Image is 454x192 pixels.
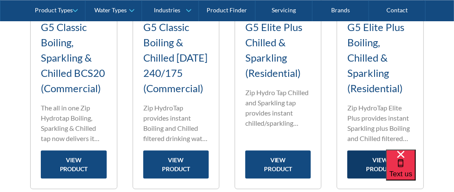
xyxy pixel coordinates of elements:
a: view product [245,150,311,178]
a: view product [143,150,209,178]
div: Water Types [94,7,127,14]
div: Product Types [35,7,73,14]
a: view product [41,150,106,178]
iframe: podium webchat widget bubble [386,150,454,192]
a: view product [347,150,413,178]
p: Zip HydroTap provides instant Boiling and Chilled filtered drinking water on tap. Everyone will e... [143,103,209,144]
p: The all in one Zip Hydrotap Boiling, Sparkling & Chilled tap now delivers it all…in one modern & ... [41,103,106,144]
a: Zip Hydrotap G5 Classic Boiling, Sparkling & Chilled BCS20 (Commercial) [41,6,105,94]
a: Zip Hydrotap G5 Elite Plus Boiling, Chilled & Sparkling (Residential) [347,6,406,94]
a: Zip Hydrotap G5 Classic Boiling & Chilled [DATE] 240/175 (Commercial) [143,6,207,94]
div: Industries [154,7,180,14]
a: Zip Hydrotap G5 Elite Plus Chilled & Sparkling (Residential) [245,6,304,79]
p: Zip HydroTap Elite Plus provides instant Sparkling plus Boiling and Chilled filtered drinking wat... [347,103,413,144]
p: Zip Hydro Tap Chilled and Sparkling tap provides instant chilled/sparkling filtered water at the ... [245,88,311,128]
